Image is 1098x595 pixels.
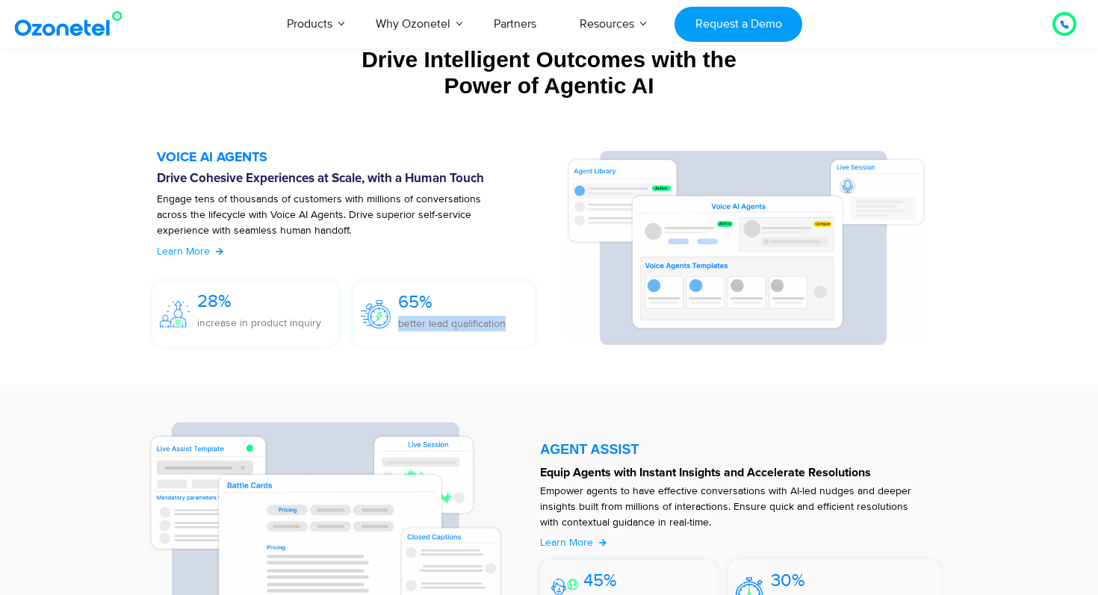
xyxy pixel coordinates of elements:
p: increase in product inquiry [197,315,321,331]
span: 28% [197,290,232,312]
div: Drive Intelligent Outcomes with the Power of Agentic AI [90,46,1008,99]
p: Engage tens of thousands of customers with millions of conversations across the lifecycle with Vo... [157,191,513,254]
div: AGENT ASSIST [540,443,941,456]
p: better lead qualification [398,316,506,331]
h6: Drive Cohesive Experiences at Scale, with a Human Touch [157,172,550,187]
img: 65% [361,300,391,328]
span: 65% [398,291,432,313]
a: Learn More [157,243,223,259]
a: Learn More [540,535,607,550]
span: Learn More [157,245,210,258]
p: Empower agents to have effective conversations with AI-led nudges and deeper insights built from ... [540,483,926,530]
h5: VOICE AI AGENTS [157,151,550,164]
a: Request a Demo [674,7,802,42]
span: 45% [583,570,617,591]
span: 30% [771,570,805,591]
span: Learn More [540,536,593,549]
img: 28% [160,301,190,328]
strong: Equip Agents with Instant Insights and Accelerate Resolutions [540,467,871,479]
